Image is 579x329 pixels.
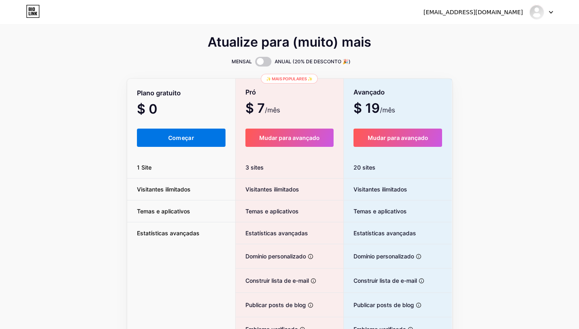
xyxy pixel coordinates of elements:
[208,34,371,50] font: Atualize para (muito) mais
[353,253,414,260] font: Domínio personalizado
[275,58,351,65] font: ANUAL (20% DE DESCONTO 🎉)
[245,164,264,171] font: 3 sites
[137,129,226,147] button: Começar
[245,253,306,260] font: Domínio personalizado
[353,100,380,116] font: $ 19
[353,186,407,193] font: Visitantes ilimitados
[137,186,191,193] font: Visitantes ilimitados
[265,106,280,114] font: /mês
[245,208,299,215] font: Temas e aplicativos
[137,230,200,237] font: Estatísticas avançadas
[353,129,442,147] button: Mudar para avançado
[353,301,414,308] font: Publicar posts de blog
[368,134,428,141] font: Mudar para avançado
[137,164,152,171] font: 1 Site
[137,101,157,117] font: $ 0
[380,106,395,114] font: /mês
[245,100,265,116] font: $ 7
[353,164,375,171] font: 20 sites
[245,129,334,147] button: Mudar para avançado
[529,4,544,20] img: vigas hastaxs
[245,301,306,308] font: Publicar posts de blog
[137,208,190,215] font: Temas e aplicativos
[423,9,523,15] font: [EMAIL_ADDRESS][DOMAIN_NAME]
[232,58,252,65] font: MENSAL
[245,88,256,96] font: Pró
[266,76,312,81] font: ✨ Mais populares ✨
[245,230,308,237] font: Estatísticas avançadas
[259,134,320,141] font: Mudar para avançado
[353,277,417,284] font: Construir lista de e-mail
[245,186,299,193] font: Visitantes ilimitados
[353,230,416,237] font: Estatísticas avançadas
[245,277,309,284] font: Construir lista de e-mail
[137,89,181,97] font: Plano gratuito
[168,134,194,141] font: Começar
[353,88,385,96] font: Avançado
[353,208,407,215] font: Temas e aplicativos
